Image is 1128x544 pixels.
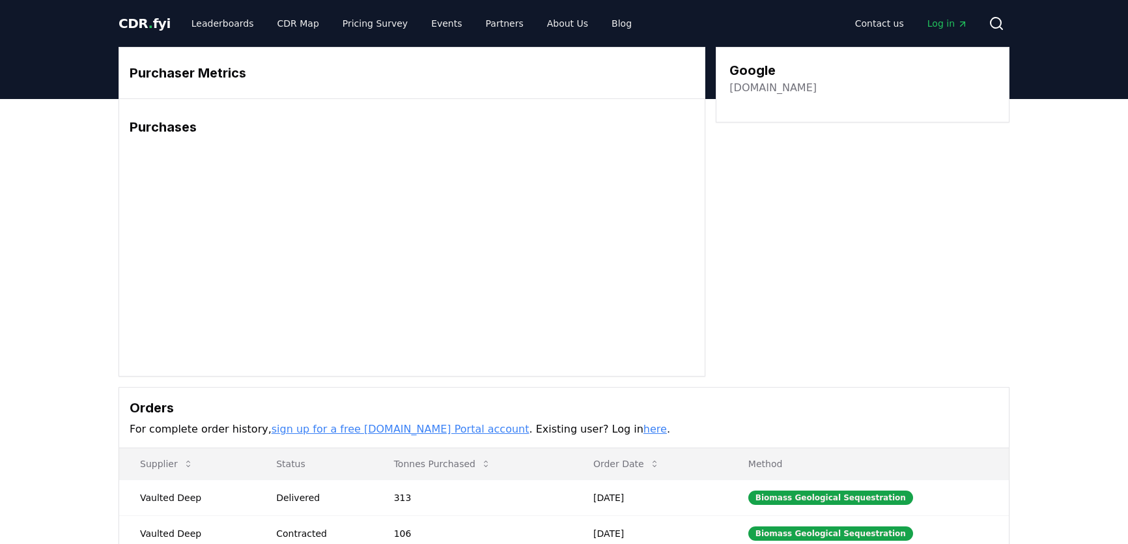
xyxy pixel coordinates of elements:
a: CDR Map [267,12,330,35]
span: . [148,16,153,31]
a: sign up for a free [DOMAIN_NAME] Portal account [272,423,529,435]
nav: Main [845,12,978,35]
a: here [643,423,667,435]
a: Partners [475,12,534,35]
span: Log in [927,17,968,30]
a: Log in [917,12,978,35]
a: Events [421,12,472,35]
h3: Purchases [130,117,694,137]
a: CDR.fyi [119,14,171,33]
a: [DOMAIN_NAME] [729,80,817,96]
span: CDR fyi [119,16,171,31]
p: Status [266,457,363,470]
div: Delivered [276,491,363,504]
p: For complete order history, . Existing user? Log in . [130,422,998,437]
h3: Orders [130,398,998,418]
div: Biomass Geological Sequestration [748,526,913,541]
div: Biomass Geological Sequestration [748,491,913,505]
nav: Main [181,12,642,35]
button: Tonnes Purchased [384,451,501,477]
p: Method [738,457,998,470]
a: About Us [537,12,599,35]
h3: Google [729,61,817,80]
a: Leaderboards [181,12,264,35]
a: Blog [601,12,642,35]
button: Supplier [130,451,204,477]
h3: Purchaser Metrics [130,63,694,83]
td: [DATE] [572,480,727,515]
button: Order Date [583,451,670,477]
div: Contracted [276,527,363,540]
a: Pricing Survey [332,12,418,35]
td: Vaulted Deep [119,480,255,515]
a: Contact us [845,12,914,35]
td: 313 [373,480,572,515]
